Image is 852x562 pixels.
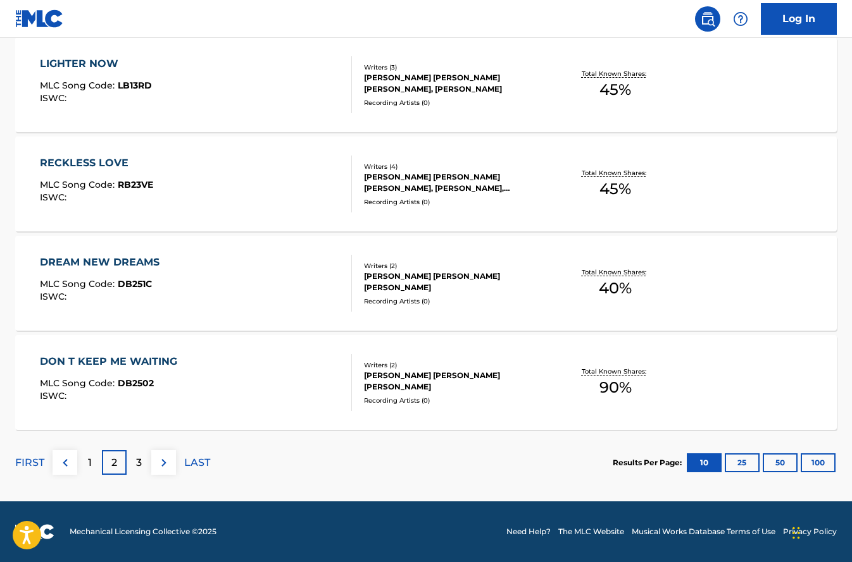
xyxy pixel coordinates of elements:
[40,192,70,203] span: ISWC :
[40,291,70,302] span: ISWC :
[15,137,837,231] a: RECKLESS LOVEMLC Song Code:RB23VEISWC:Writers (4)[PERSON_NAME] [PERSON_NAME] [PERSON_NAME], [PERS...
[613,457,685,468] p: Results Per Page:
[364,162,547,171] div: Writers ( 4 )
[58,455,73,470] img: left
[15,524,54,539] img: logo
[599,178,631,200] span: 45 %
[40,390,70,401] span: ISWC :
[632,526,775,537] a: Musical Works Database Terms of Use
[40,354,184,369] div: DON T KEEP ME WAITING
[15,9,64,28] img: MLC Logo
[728,6,753,32] div: Help
[801,453,836,472] button: 100
[40,179,118,190] span: MLC Song Code :
[364,261,547,271] div: Writers ( 2 )
[364,98,547,107] div: Recording Artists ( 0 )
[118,80,152,91] span: LB13RD
[156,455,172,470] img: right
[40,255,166,270] div: DREAM NEW DREAMS
[733,11,748,27] img: help
[364,171,547,194] div: [PERSON_NAME] [PERSON_NAME] [PERSON_NAME], [PERSON_NAME], [PERSON_NAME]
[763,453,798,472] button: 50
[15,37,837,132] a: LIGHTER NOWMLC Song Code:LB13RDISWC:Writers (3)[PERSON_NAME] [PERSON_NAME] [PERSON_NAME], [PERSON...
[364,360,547,370] div: Writers ( 2 )
[599,376,632,399] span: 90 %
[725,453,760,472] button: 25
[582,69,649,78] p: Total Known Shares:
[40,377,118,389] span: MLC Song Code :
[599,78,631,101] span: 45 %
[40,278,118,290] span: MLC Song Code :
[88,455,92,470] p: 1
[364,396,547,405] div: Recording Artists ( 0 )
[761,3,837,35] a: Log In
[687,453,722,472] button: 10
[118,179,153,190] span: RB23VE
[40,80,118,91] span: MLC Song Code :
[15,455,44,470] p: FIRST
[40,92,70,104] span: ISWC :
[40,56,152,71] div: LIGHTER NOW
[136,455,142,470] p: 3
[364,197,547,207] div: Recording Artists ( 0 )
[364,296,547,306] div: Recording Artists ( 0 )
[582,367,649,376] p: Total Known Shares:
[700,11,715,27] img: search
[364,370,547,393] div: [PERSON_NAME] [PERSON_NAME] [PERSON_NAME]
[506,526,551,537] a: Need Help?
[364,72,547,95] div: [PERSON_NAME] [PERSON_NAME] [PERSON_NAME], [PERSON_NAME]
[582,168,649,178] p: Total Known Shares:
[695,6,720,32] a: Public Search
[40,156,153,171] div: RECKLESS LOVE
[118,278,152,290] span: DB251C
[70,526,216,537] span: Mechanical Licensing Collective © 2025
[118,377,154,389] span: DB2502
[15,236,837,331] a: DREAM NEW DREAMSMLC Song Code:DB251CISWC:Writers (2)[PERSON_NAME] [PERSON_NAME] [PERSON_NAME]Reco...
[792,514,800,552] div: Drag
[364,271,547,293] div: [PERSON_NAME] [PERSON_NAME] [PERSON_NAME]
[111,455,117,470] p: 2
[783,526,837,537] a: Privacy Policy
[599,277,632,300] span: 40 %
[364,63,547,72] div: Writers ( 3 )
[582,267,649,277] p: Total Known Shares:
[558,526,624,537] a: The MLC Website
[789,501,852,562] iframe: Chat Widget
[184,455,210,470] p: LAST
[15,335,837,430] a: DON T KEEP ME WAITINGMLC Song Code:DB2502ISWC:Writers (2)[PERSON_NAME] [PERSON_NAME] [PERSON_NAME...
